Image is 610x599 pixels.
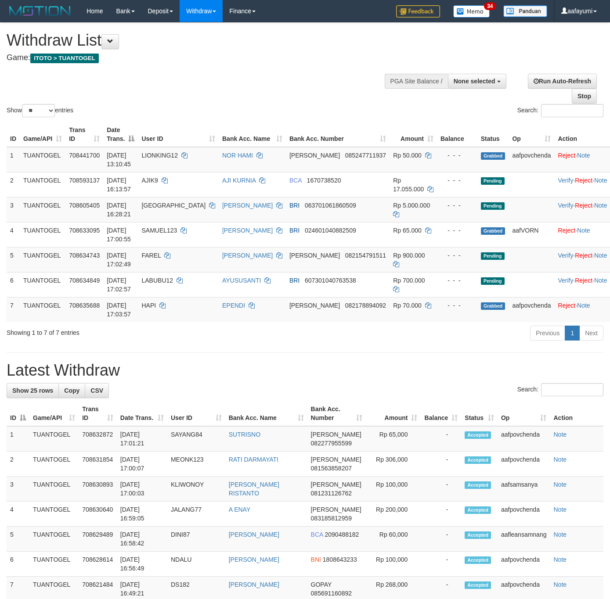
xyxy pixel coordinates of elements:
input: Search: [541,383,603,396]
span: Accepted [465,506,491,514]
td: aafpovchenda [498,552,550,577]
td: MEONK123 [167,452,225,477]
span: Copy 2090488182 to clipboard [325,531,359,538]
span: Accepted [465,481,491,489]
td: - [421,452,461,477]
a: Copy [58,383,85,398]
h4: Game: [7,54,398,62]
td: 6 [7,552,29,577]
span: ITOTO > TUANTOGEL [30,54,99,63]
td: [DATE] 17:01:21 [117,426,167,452]
td: TUANTOGEL [20,197,65,222]
th: Status [477,122,509,147]
span: [PERSON_NAME] [289,252,340,259]
span: Grabbed [481,302,505,310]
th: Amount: activate to sort column ascending [390,122,437,147]
a: [PERSON_NAME] [229,531,279,538]
td: 708630893 [79,477,117,502]
td: [DATE] 16:56:49 [117,552,167,577]
a: Note [594,277,607,284]
a: Next [579,326,603,341]
a: Verify [558,177,573,184]
a: Note [553,456,567,463]
span: Copy 082277955599 to clipboard [311,440,352,447]
a: Run Auto-Refresh [528,74,597,89]
td: TUANTOGEL [29,477,79,502]
span: 708593137 [69,177,100,184]
td: JALANG77 [167,502,225,527]
span: [PERSON_NAME] [311,506,361,513]
select: Showentries [22,104,55,117]
h1: Withdraw List [7,32,398,49]
a: Reject [575,277,592,284]
img: Feedback.jpg [396,5,440,18]
span: FAREL [141,252,161,259]
span: Copy 085247711937 to clipboard [345,152,386,159]
td: 2 [7,452,29,477]
span: Pending [481,177,505,185]
span: Copy 081563858207 to clipboard [311,465,352,472]
td: aafpovchenda [498,502,550,527]
div: - - - [440,226,474,235]
span: Copy 063701061860509 to clipboard [305,202,356,209]
span: [PERSON_NAME] [311,456,361,463]
div: - - - [440,276,474,285]
a: AYUSUSANTI [222,277,261,284]
span: Copy 1808643233 to clipboard [323,556,357,563]
td: Rp 65,000 [366,426,421,452]
td: 708630640 [79,502,117,527]
span: Pending [481,252,505,260]
td: aafpovchenda [509,297,554,322]
td: 708628614 [79,552,117,577]
td: TUANTOGEL [20,172,65,197]
td: NDALU [167,552,225,577]
a: Note [577,302,590,309]
td: Rp 100,000 [366,552,421,577]
td: TUANTOGEL [20,147,65,172]
div: - - - [440,176,474,185]
td: 3 [7,477,29,502]
td: aafpovchenda [498,452,550,477]
th: Balance: activate to sort column ascending [421,401,461,426]
th: Balance [437,122,477,147]
a: EPENDI [222,302,245,309]
span: [DATE] 17:02:49 [107,252,131,268]
th: User ID: activate to sort column ascending [167,401,225,426]
span: None selected [454,78,495,85]
span: BCA [311,531,323,538]
a: [PERSON_NAME] [222,202,273,209]
td: 7 [7,297,20,322]
span: 708634743 [69,252,100,259]
a: Previous [530,326,565,341]
td: aafpovchenda [509,147,554,172]
a: Note [553,481,567,488]
span: Rp 5.000.000 [393,202,430,209]
td: TUANTOGEL [29,502,79,527]
span: Copy 607301040763538 to clipboard [305,277,356,284]
span: [GEOGRAPHIC_DATA] [141,202,206,209]
span: 708441700 [69,152,100,159]
th: ID [7,122,20,147]
span: Rp 65.000 [393,227,422,234]
span: GOPAY [311,581,332,588]
span: BRI [289,202,300,209]
th: Bank Acc. Name: activate to sort column ascending [219,122,286,147]
span: [PERSON_NAME] [311,431,361,438]
div: - - - [440,151,474,160]
a: Note [594,252,607,259]
td: 3 [7,197,20,222]
span: 708635688 [69,302,100,309]
img: Button%20Memo.svg [453,5,490,18]
th: Bank Acc. Number: activate to sort column ascending [286,122,390,147]
span: CSV [90,387,103,394]
th: Action [550,401,603,426]
span: LABUBU12 [141,277,173,284]
a: Verify [558,202,573,209]
span: BRI [289,227,300,234]
td: 2 [7,172,20,197]
td: Rp 100,000 [366,477,421,502]
span: Rp 70.000 [393,302,422,309]
td: 4 [7,222,20,247]
td: 1 [7,147,20,172]
span: LIONKING12 [141,152,177,159]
